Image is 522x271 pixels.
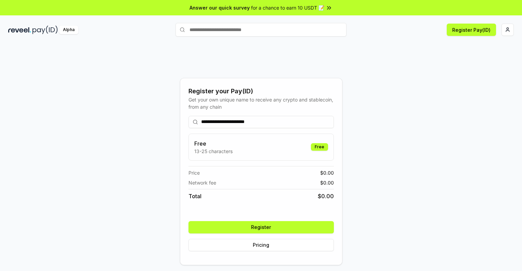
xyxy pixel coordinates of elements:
[32,26,58,34] img: pay_id
[190,4,250,11] span: Answer our quick survey
[188,179,216,186] span: Network fee
[320,169,334,176] span: $ 0.00
[8,26,31,34] img: reveel_dark
[188,86,334,96] div: Register your Pay(ID)
[59,26,78,34] div: Alpha
[188,192,201,200] span: Total
[188,169,200,176] span: Price
[447,24,496,36] button: Register Pay(ID)
[318,192,334,200] span: $ 0.00
[311,143,328,151] div: Free
[188,96,334,110] div: Get your own unique name to receive any crypto and stablecoin, from any chain
[320,179,334,186] span: $ 0.00
[188,221,334,233] button: Register
[188,239,334,251] button: Pricing
[251,4,324,11] span: for a chance to earn 10 USDT 📝
[194,139,233,148] h3: Free
[194,148,233,155] p: 13-25 characters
